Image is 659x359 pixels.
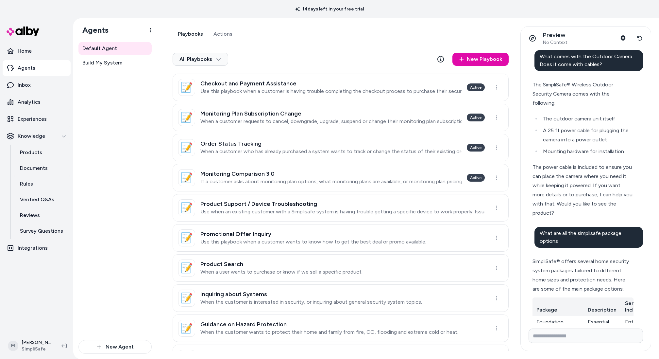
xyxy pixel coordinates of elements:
[173,284,509,312] a: 📝Inquiring about SystemsWhen the customer is interested in security, or inquiring about general s...
[13,223,71,239] a: Survey Questions
[13,207,71,223] a: Reviews
[173,53,228,66] button: All Playbooks
[173,194,509,222] a: 📝Product Support / Device TroubleshootingUse when an existing customer with a Simplisafe system i...
[584,297,621,316] th: Description
[178,109,195,126] div: 📝
[13,160,71,176] a: Documents
[3,77,71,93] a: Inbox
[200,269,363,275] p: When a user wants to purchase or know if we sell a specific product.
[541,126,634,144] li: A 25 ft power cable for plugging the camera into a power outlet
[22,339,51,346] p: [PERSON_NAME]
[13,145,71,160] a: Products
[78,42,152,55] a: Default Agent
[467,83,485,91] div: Active
[200,140,462,147] h3: Order Status Tracking
[467,144,485,152] div: Active
[18,64,35,72] p: Agents
[200,261,363,267] h3: Product Search
[543,31,567,39] p: Preview
[20,149,42,156] p: Products
[7,27,39,36] img: alby Logo
[467,174,485,182] div: Active
[3,60,71,76] a: Agents
[200,148,462,155] p: When a customer who has already purchased a system wants to track or change the status of their e...
[18,244,48,252] p: Integrations
[82,45,117,52] span: Default Agent
[20,211,40,219] p: Reviews
[541,147,634,156] li: Mounting hardware for installation
[200,80,462,87] h3: Checkout and Payment Assistance
[18,115,47,123] p: Experiences
[3,128,71,144] button: Knowledge
[3,111,71,127] a: Experiences
[291,6,368,12] p: 14 days left in your free trial
[77,25,109,35] h1: Agents
[178,79,195,96] div: 📝
[532,163,634,218] div: The power cable is included to ensure you can place the camera where you need it while keeping it...
[200,321,458,328] h3: Guidance on Hazard Protection
[3,43,71,59] a: Home
[4,335,56,356] button: M[PERSON_NAME]SimpliSafe
[173,314,509,342] a: 📝Guidance on Hazard ProtectionWhen the customer wants to protect their home and family from fire,...
[18,81,31,89] p: Inbox
[173,134,509,161] a: 📝Order Status TrackingWhen a customer who has already purchased a system wants to track or change...
[22,346,51,352] span: SimpliSafe
[532,257,634,294] div: SimpliSafe® offers several home security system packages tailored to different home sizes and pro...
[173,254,509,282] a: 📝Product SearchWhen a user wants to purchase or know if we sell a specific product.
[200,291,422,297] h3: Inquiring about Systems
[18,98,41,106] p: Analytics
[543,40,567,45] span: No Context
[20,164,48,172] p: Documents
[178,229,195,246] div: 📝
[541,114,634,123] li: The outdoor camera unit itself
[200,110,462,117] h3: Monitoring Plan Subscription Change
[532,297,584,316] th: Package
[173,224,509,252] a: 📝Promotional Offer InquiryUse this playbook when a customer wants to know how to get the best dea...
[200,201,485,207] h3: Product Support / Device Troubleshooting
[3,240,71,256] a: Integrations
[178,290,195,307] div: 📝
[173,74,509,101] a: 📝Checkout and Payment AssistanceUse this playbook when a customer is having trouble completing th...
[78,56,152,69] a: Build My System
[8,341,18,351] span: M
[200,231,426,237] h3: Promotional Offer Inquiry
[200,239,426,245] p: Use this playbook when a customer wants to know how to get the best deal or promo available.
[208,26,238,42] button: Actions
[78,340,152,354] button: New Agent
[173,26,208,42] button: Playbooks
[540,230,621,244] span: What are all the simplisafe package options
[452,53,509,66] a: New Playbook
[20,180,33,188] p: Rules
[178,260,195,277] div: 📝
[621,297,650,316] th: Sensors Included
[200,171,462,177] h3: Monitoring Comparison 3.0
[200,118,462,125] p: When a customer requests to cancel, downgrade, upgrade, suspend or change their monitoring plan s...
[18,47,32,55] p: Home
[529,329,643,343] input: Write your prompt here
[13,192,71,207] a: Verified Q&As
[200,178,462,185] p: If a customer asks about monitoring plan options, what monitoring plans are available, or monitor...
[173,104,509,131] a: 📝Monitoring Plan Subscription ChangeWhen a customer requests to cancel, downgrade, upgrade, suspe...
[178,320,195,337] div: 📝
[532,80,634,108] div: The SimpliSafe® Wireless Outdoor Security Camera comes with the following:
[200,208,485,215] p: Use when an existing customer with a Simplisafe system is having trouble getting a specific devic...
[540,53,633,67] span: What comes with the Outdoor Camera. Does it come with cables?
[178,169,195,186] div: 📝
[13,176,71,192] a: Rules
[467,114,485,121] div: Active
[200,299,422,305] p: When the customer is interested in security, or inquiring about general security system topics.
[179,56,221,63] span: All Playbooks
[200,329,458,335] p: When the customer wants to protect their home and family from fire, CO, flooding and extreme cold...
[82,59,122,67] span: Build My System
[18,132,45,140] p: Knowledge
[20,196,54,204] p: Verified Q&As
[20,227,63,235] p: Survey Questions
[200,88,462,95] p: Use this playbook when a customer is having trouble completing the checkout process to purchase t...
[173,164,509,191] a: 📝Monitoring Comparison 3.0If a customer asks about monitoring plan options, what monitoring plans...
[178,199,195,216] div: 📝
[3,94,71,110] a: Analytics
[178,139,195,156] div: 📝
